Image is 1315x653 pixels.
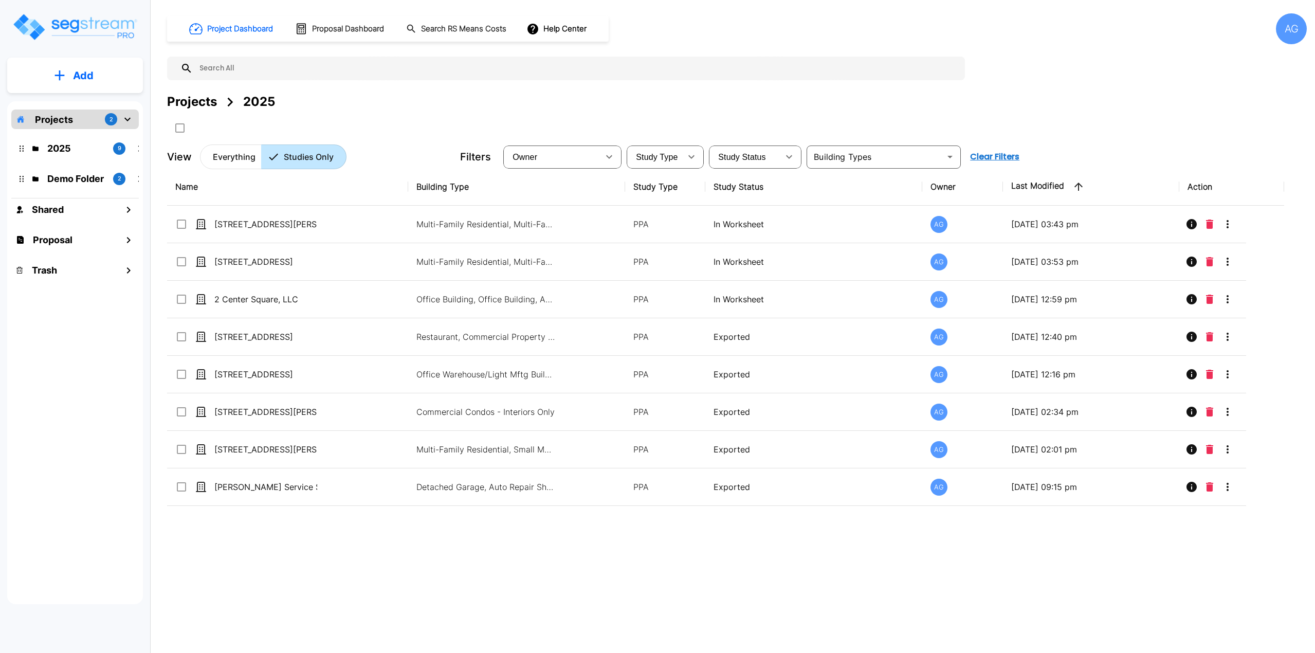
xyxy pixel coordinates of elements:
[810,150,941,164] input: Building Types
[1217,402,1238,422] button: More-Options
[930,404,947,421] div: AG
[1202,289,1217,310] button: Delete
[718,153,766,161] span: Study Status
[1217,251,1238,272] button: More-Options
[170,118,190,138] button: SelectAll
[714,481,914,493] p: Exported
[1181,289,1202,310] button: Info
[207,23,273,35] h1: Project Dashboard
[930,291,947,308] div: AG
[524,19,591,39] button: Help Center
[705,168,922,206] th: Study Status
[633,256,697,268] p: PPA
[185,17,279,40] button: Project Dashboard
[1011,331,1172,343] p: [DATE] 12:40 pm
[460,149,491,165] p: Filters
[1217,364,1238,385] button: More-Options
[284,151,334,163] p: Studies Only
[625,168,705,206] th: Study Type
[1181,477,1202,497] button: Info
[1217,214,1238,234] button: More-Options
[1202,439,1217,460] button: Delete
[118,144,121,153] p: 9
[118,174,121,183] p: 2
[416,481,555,493] p: Detached Garage, Auto Repair Shop, Commercial Property Site
[1181,364,1202,385] button: Info
[33,233,72,247] h1: Proposal
[1181,439,1202,460] button: Info
[1181,251,1202,272] button: Info
[416,293,555,305] p: Office Building, Office Building, Auto Repair Shop, Commercial Property Site
[214,406,317,418] p: [STREET_ADDRESS][PERSON_NAME]
[966,147,1024,167] button: Clear Filters
[714,368,914,380] p: Exported
[930,329,947,346] div: AG
[1202,214,1217,234] button: Delete
[47,141,105,155] p: 2025
[402,19,512,39] button: Search RS Means Costs
[629,142,681,171] div: Select
[408,168,625,206] th: Building Type
[711,142,779,171] div: Select
[214,368,317,380] p: [STREET_ADDRESS]
[1202,364,1217,385] button: Delete
[1003,168,1180,206] th: Last Modified
[930,253,947,270] div: AG
[714,293,914,305] p: In Worksheet
[1202,251,1217,272] button: Delete
[200,144,262,169] button: Everything
[714,406,914,418] p: Exported
[214,218,317,230] p: [STREET_ADDRESS][PERSON_NAME]
[193,57,960,80] input: Search All
[416,331,555,343] p: Restaurant, Commercial Property Site
[633,218,697,230] p: PPA
[714,218,914,230] p: In Worksheet
[1011,256,1172,268] p: [DATE] 03:53 pm
[416,218,555,230] p: Multi-Family Residential, Multi-Family Residential Site
[714,443,914,456] p: Exported
[214,293,317,305] p: 2 Center Square, LLC
[214,443,317,456] p: [STREET_ADDRESS][PERSON_NAME]
[633,406,697,418] p: PPA
[167,149,192,165] p: View
[416,368,555,380] p: Office Warehouse/Light Mftg Building, Commercial Property Site
[12,12,138,42] img: Logo
[200,144,346,169] div: Platform
[1202,477,1217,497] button: Delete
[291,18,390,40] button: Proposal Dashboard
[214,256,317,268] p: [STREET_ADDRESS]
[930,479,947,496] div: AG
[1181,214,1202,234] button: Info
[930,216,947,233] div: AG
[261,144,346,169] button: Studies Only
[714,256,914,268] p: In Worksheet
[505,142,599,171] div: Select
[633,331,697,343] p: PPA
[416,256,555,268] p: Multi-Family Residential, Multi-Family Residential Site
[1217,439,1238,460] button: More-Options
[1181,326,1202,347] button: Info
[1011,293,1172,305] p: [DATE] 12:59 pm
[714,331,914,343] p: Exported
[1217,326,1238,347] button: More-Options
[32,203,64,216] h1: Shared
[633,443,697,456] p: PPA
[167,168,408,206] th: Name
[633,481,697,493] p: PPA
[943,150,957,164] button: Open
[1276,13,1307,44] div: AG
[633,293,697,305] p: PPA
[47,172,105,186] p: Demo Folder
[73,68,94,83] p: Add
[513,153,537,161] span: Owner
[416,443,555,456] p: Multi-Family Residential, Small Multi-Family Residential, Multi-Family Residential Site
[1217,289,1238,310] button: More-Options
[1217,477,1238,497] button: More-Options
[1202,402,1217,422] button: Delete
[922,168,1002,206] th: Owner
[1011,368,1172,380] p: [DATE] 12:16 pm
[32,263,57,277] h1: Trash
[312,23,384,35] h1: Proposal Dashboard
[109,115,113,124] p: 2
[1011,443,1172,456] p: [DATE] 02:01 pm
